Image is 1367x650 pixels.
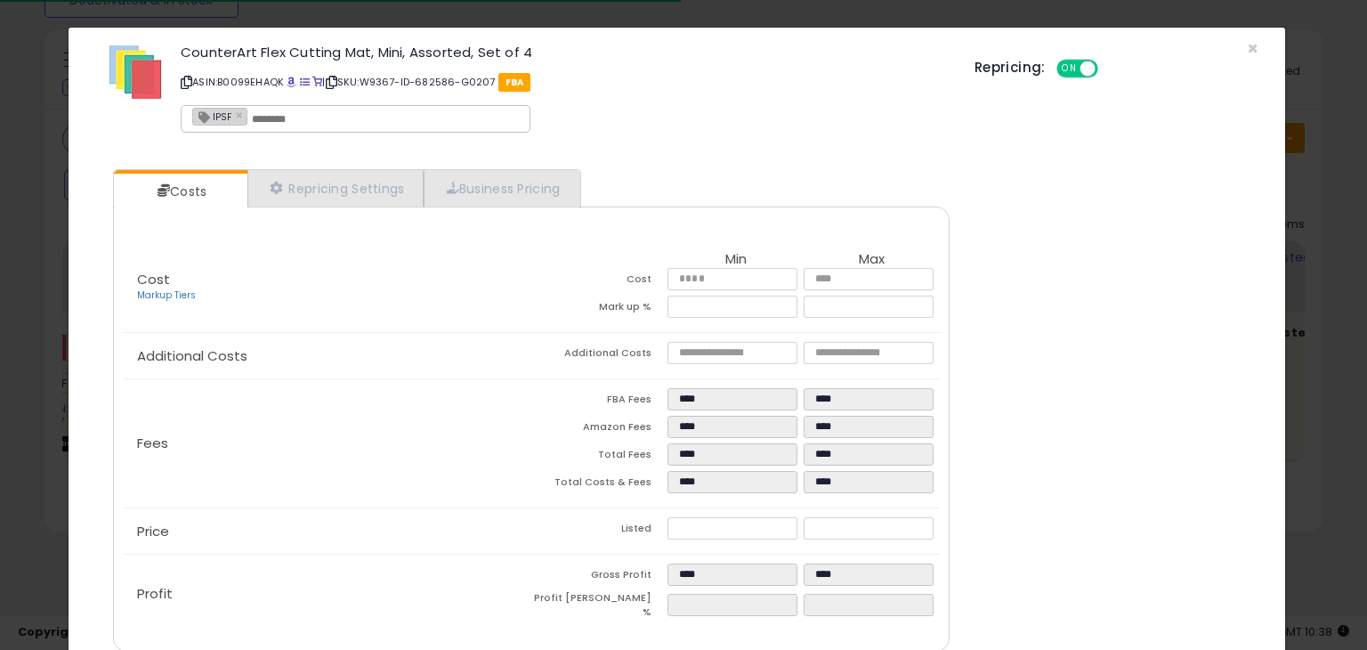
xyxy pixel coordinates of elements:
td: Listed [531,517,667,545]
a: Markup Tiers [137,288,196,302]
h3: CounterArt Flex Cutting Mat, Mini, Assorted, Set of 4 [181,45,948,59]
span: FBA [498,73,531,92]
a: Business Pricing [424,170,578,207]
th: Min [667,252,804,268]
span: ON [1058,61,1080,77]
p: Profit [123,587,531,601]
span: IPSF [193,109,231,124]
a: × [236,107,247,123]
img: 31RDsO--QUL._SL60_.jpg [109,45,162,99]
th: Max [804,252,940,268]
td: Amazon Fees [531,416,667,443]
p: ASIN: B0099EHAQK | SKU: W9367-ID-682586-G0207 [181,68,948,96]
td: Total Fees [531,443,667,471]
a: All offer listings [300,75,310,89]
td: Gross Profit [531,564,667,591]
td: Total Costs & Fees [531,471,667,499]
a: Your listing only [312,75,322,89]
p: Cost [123,272,531,303]
a: Repricing Settings [247,170,424,207]
p: Fees [123,436,531,451]
h5: Repricing: [975,61,1046,75]
td: Mark up % [531,296,667,323]
td: Additional Costs [531,342,667,370]
td: Cost [531,268,667,296]
span: OFF [1095,61,1123,77]
p: Price [123,524,531,539]
p: Additional Costs [123,349,531,363]
td: Profit [PERSON_NAME] % [531,591,667,624]
td: FBA Fees [531,388,667,416]
a: Costs [114,174,246,209]
span: × [1247,36,1258,61]
a: BuyBox page [287,75,296,89]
